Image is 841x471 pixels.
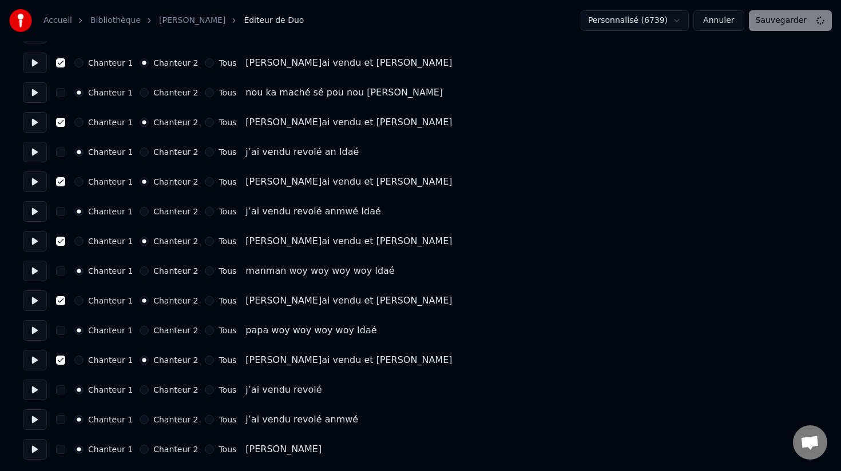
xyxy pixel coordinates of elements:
[88,356,133,364] label: Chanteur 1
[159,15,225,26] a: [PERSON_NAME]
[153,386,198,394] label: Chanteur 2
[245,353,452,367] div: [PERSON_NAME]ai vendu et [PERSON_NAME]
[153,445,198,453] label: Chanteur 2
[153,59,198,67] label: Chanteur 2
[245,324,376,337] div: papa woy woy woy woy Idaé
[219,118,236,126] label: Tous
[219,59,236,67] label: Tous
[88,445,133,453] label: Chanteur 1
[219,416,236,424] label: Tous
[88,59,133,67] label: Chanteur 1
[88,118,133,126] label: Chanteur 1
[88,386,133,394] label: Chanteur 1
[153,356,198,364] label: Chanteur 2
[245,442,322,456] div: [PERSON_NAME]
[219,89,236,97] label: Tous
[88,267,133,275] label: Chanteur 1
[219,297,236,305] label: Tous
[219,207,236,215] label: Tous
[43,15,304,26] nav: breadcrumb
[245,175,452,189] div: [PERSON_NAME]ai vendu et [PERSON_NAME]
[245,234,452,248] div: [PERSON_NAME]ai vendu et [PERSON_NAME]
[88,178,133,186] label: Chanteur 1
[245,115,452,129] div: [PERSON_NAME]ai vendu et [PERSON_NAME]
[245,86,443,99] div: nou ka maché sé pou nou [PERSON_NAME]
[219,148,236,156] label: Tous
[219,356,236,364] label: Tous
[43,15,72,26] a: Accueil
[153,416,198,424] label: Chanteur 2
[219,237,236,245] label: Tous
[219,445,236,453] label: Tous
[153,148,198,156] label: Chanteur 2
[245,145,359,159] div: j’ai vendu revolé an Idaé
[88,89,133,97] label: Chanteur 1
[153,326,198,334] label: Chanteur 2
[219,386,236,394] label: Tous
[153,89,198,97] label: Chanteur 2
[693,10,744,31] button: Annuler
[88,237,133,245] label: Chanteur 1
[245,56,452,70] div: [PERSON_NAME]ai vendu et [PERSON_NAME]
[153,267,198,275] label: Chanteur 2
[245,205,380,218] div: j’ai vendu revolé anmwé Idaé
[219,326,236,334] label: Tous
[153,118,198,126] label: Chanteur 2
[153,237,198,245] label: Chanteur 2
[219,267,236,275] label: Tous
[245,413,358,426] div: j’ai vendu revolé anmwé
[245,264,394,278] div: manman woy woy woy woy Idaé
[153,297,198,305] label: Chanteur 2
[88,297,133,305] label: Chanteur 1
[244,15,304,26] span: Éditeur de Duo
[90,15,141,26] a: Bibliothèque
[153,207,198,215] label: Chanteur 2
[793,425,827,460] a: Ouvrir le chat
[88,416,133,424] label: Chanteur 1
[245,294,452,308] div: [PERSON_NAME]ai vendu et [PERSON_NAME]
[245,383,322,397] div: j’ai vendu revolé
[153,178,198,186] label: Chanteur 2
[88,207,133,215] label: Chanteur 1
[88,148,133,156] label: Chanteur 1
[219,178,236,186] label: Tous
[9,9,32,32] img: youka
[88,326,133,334] label: Chanteur 1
